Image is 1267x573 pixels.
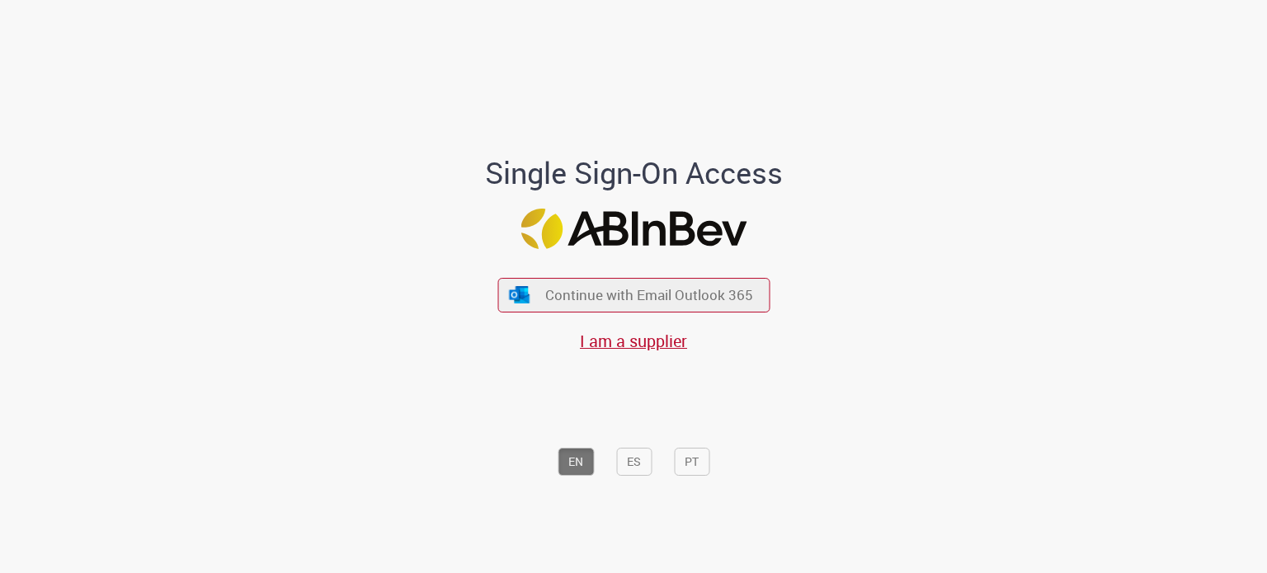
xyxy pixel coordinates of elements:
[580,330,687,352] a: I am a supplier
[508,286,531,303] img: ícone Azure/Microsoft 360
[405,157,863,190] h1: Single Sign-On Access
[545,285,753,304] span: Continue with Email Outlook 365
[558,448,594,476] button: EN
[520,209,747,249] img: Logo ABInBev
[674,448,709,476] button: PT
[497,278,770,312] button: ícone Azure/Microsoft 360 Continue with Email Outlook 365
[616,448,652,476] button: ES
